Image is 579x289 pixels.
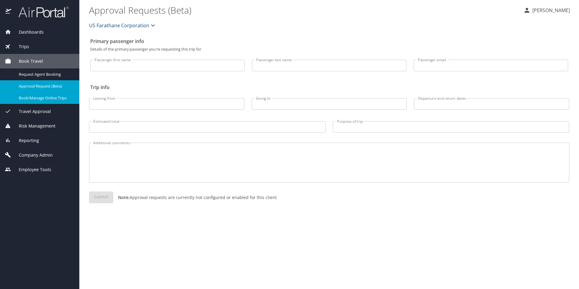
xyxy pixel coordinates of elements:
[87,19,159,32] button: US Farathane Corporation
[5,6,12,18] img: icon-airportal.png
[90,82,568,92] h2: Trip info
[90,36,568,46] h2: Primary passenger info
[11,58,43,65] span: Book Travel
[89,21,149,30] span: US Farathane Corporation
[11,137,39,144] span: Reporting
[531,7,570,14] p: [PERSON_NAME]
[19,71,72,77] span: Request Agent Booking
[11,108,51,115] span: Travel Approval
[19,95,72,101] span: Book/Manage Online Trips
[113,194,277,201] p: Approval requests are currently not configured or enabled for this client
[89,1,518,19] h1: Approval Requests (Beta)
[118,194,130,200] strong: Note:
[11,152,53,158] span: Company Admin
[11,166,51,173] span: Employee Tools
[12,6,69,18] img: airportal-logo.png
[11,29,44,35] span: Dashboards
[11,123,55,129] span: Risk Management
[521,5,572,16] button: [PERSON_NAME]
[90,47,568,51] p: Details of the primary passenger you're requesting this trip for
[11,43,29,50] span: Trips
[19,83,72,89] span: Approval Request (Beta)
